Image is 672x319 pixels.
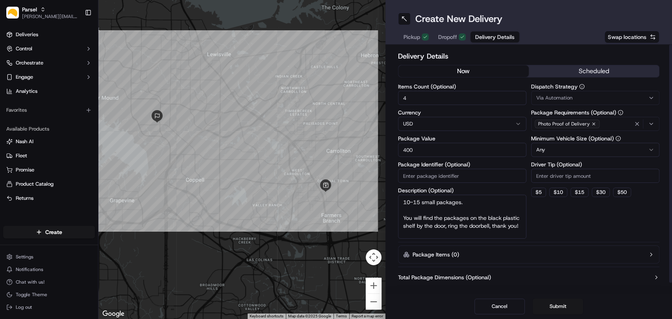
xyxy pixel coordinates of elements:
[366,278,381,293] button: Zoom in
[579,84,585,89] button: Dispatch Strategy
[16,138,33,145] span: Nash AI
[398,143,526,157] input: Enter package value
[74,114,126,122] span: API Documentation
[22,6,37,13] button: Parsel
[398,84,526,89] label: Items Count (Optional)
[3,3,81,22] button: ParselParsel[PERSON_NAME][EMAIL_ADDRESS][PERSON_NAME][DOMAIN_NAME]
[16,279,44,285] span: Chat with us!
[366,249,381,265] button: Map camera controls
[134,77,143,87] button: Start new chat
[531,117,659,131] button: Photo Proof of Delivery
[3,135,95,148] button: Nash AI
[398,51,660,62] h2: Delivery Details
[20,51,142,59] input: Got a question? Start typing here...
[16,59,43,66] span: Orchestrate
[336,314,347,318] a: Terms (opens in new tab)
[100,309,126,319] img: Google
[613,188,631,197] button: $50
[16,254,33,260] span: Settings
[8,8,24,24] img: Nash
[398,91,526,105] input: Enter number of items
[3,251,95,262] button: Settings
[288,314,331,318] span: Map data ©2025 Google
[570,188,589,197] button: $15
[536,94,572,101] span: Via Automation
[475,33,515,41] span: Delivery Details
[549,188,567,197] button: $10
[3,85,95,98] a: Analytics
[3,123,95,135] div: Available Products
[398,273,660,281] button: Total Package Dimensions (Optional)
[3,104,95,116] div: Favorites
[3,42,95,55] button: Control
[56,133,95,139] a: Powered byPylon
[398,169,526,183] input: Enter package identifier
[531,169,659,183] input: Enter driver tip amount
[16,291,47,298] span: Toggle Theme
[3,28,95,41] a: Deliveries
[45,228,62,236] span: Create
[16,181,54,188] span: Product Catalog
[592,188,610,197] button: $30
[531,84,659,89] label: Dispatch Strategy
[3,264,95,275] button: Notifications
[531,162,659,167] label: Driver Tip (Optional)
[16,88,37,95] span: Analytics
[16,74,33,81] span: Engage
[531,91,659,105] button: Via Automation
[352,314,383,318] a: Report a map error
[16,266,43,273] span: Notifications
[8,31,143,44] p: Welcome 👋
[366,294,381,310] button: Zoom out
[6,195,92,202] a: Returns
[398,136,526,141] label: Package Value
[529,65,659,77] button: scheduled
[3,164,95,176] button: Promise
[3,71,95,83] button: Engage
[615,136,621,141] button: Minimum Vehicle Size (Optional)
[531,188,546,197] button: $5
[100,309,126,319] a: Open this area in Google Maps (opens a new window)
[6,7,19,19] img: Parsel
[3,302,95,313] button: Log out
[3,277,95,288] button: Chat with us!
[250,313,283,319] button: Keyboard shortcuts
[6,138,92,145] a: Nash AI
[531,136,659,141] label: Minimum Vehicle Size (Optional)
[398,162,526,167] label: Package Identifier (Optional)
[16,304,32,310] span: Log out
[3,149,95,162] button: Fleet
[16,195,33,202] span: Returns
[6,181,92,188] a: Product Catalog
[6,152,92,159] a: Fleet
[3,226,95,238] button: Create
[474,299,525,314] button: Cancel
[27,75,129,83] div: Start new chat
[3,192,95,205] button: Returns
[63,111,130,125] a: 💻API Documentation
[8,75,22,89] img: 1736555255976-a54dd68f-1ca7-489b-9aae-adbdc363a1c4
[27,83,100,89] div: We're available if you need us!
[398,65,529,77] button: now
[22,13,78,20] button: [PERSON_NAME][EMAIL_ADDRESS][PERSON_NAME][DOMAIN_NAME]
[533,299,583,314] button: Submit
[16,152,27,159] span: Fleet
[16,45,32,52] span: Control
[78,133,95,139] span: Pylon
[538,121,590,127] span: Photo Proof of Delivery
[398,195,526,239] textarea: 10-15 small packages. You will find the packages on the black plastic shelf by the door, ring the...
[67,115,73,121] div: 💻
[16,31,38,38] span: Deliveries
[3,178,95,190] button: Product Catalog
[16,114,60,122] span: Knowledge Base
[398,245,660,264] button: Package Items (0)
[6,166,92,173] a: Promise
[438,33,457,41] span: Dropoff
[608,33,646,41] span: Swap locations
[5,111,63,125] a: 📗Knowledge Base
[413,251,459,258] label: Package Items ( 0 )
[604,31,659,43] button: Swap locations
[398,110,526,115] label: Currency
